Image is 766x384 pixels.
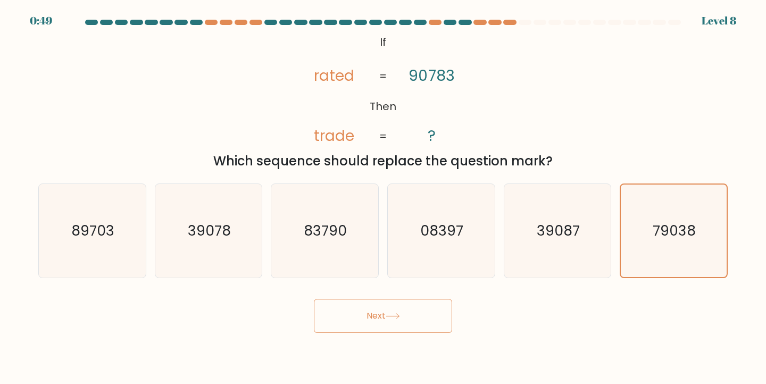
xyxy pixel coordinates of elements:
[421,221,464,240] text: 08397
[379,69,387,84] tspan: =
[72,221,115,240] text: 89703
[30,13,52,29] div: 0:49
[702,13,736,29] div: Level 8
[188,221,231,240] text: 39078
[304,221,347,240] text: 83790
[428,125,436,146] tspan: ?
[314,65,355,86] tspan: rated
[289,32,477,147] svg: @import url('[URL][DOMAIN_NAME]);
[45,152,721,171] div: Which sequence should replace the question mark?
[409,65,454,86] tspan: 90783
[370,99,396,114] tspan: Then
[314,125,355,146] tspan: trade
[379,128,387,143] tspan: =
[653,221,696,240] text: 79038
[537,221,580,240] text: 39087
[314,299,452,333] button: Next
[380,35,386,49] tspan: If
